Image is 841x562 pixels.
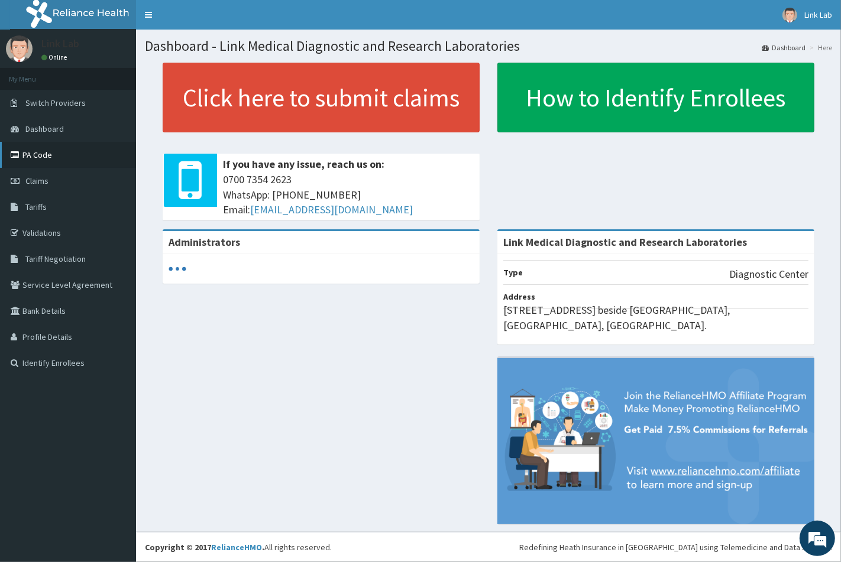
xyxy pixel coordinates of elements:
[41,53,70,61] a: Online
[211,542,262,553] a: RelianceHMO
[762,43,806,53] a: Dashboard
[136,532,841,562] footer: All rights reserved.
[169,260,186,278] svg: audio-loading
[223,172,474,217] span: 0700 7354 2623 WhatsApp: [PHONE_NUMBER] Email:
[25,176,48,186] span: Claims
[807,43,832,53] li: Here
[25,124,64,134] span: Dashboard
[25,254,86,264] span: Tariff Negotiation
[25,98,86,108] span: Switch Providers
[145,38,832,54] h1: Dashboard - Link Medical Diagnostic and Research Laboratories
[169,235,240,249] b: Administrators
[497,63,814,132] a: How to Identify Enrollees
[503,267,523,278] b: Type
[804,9,832,20] span: Link Lab
[250,203,413,216] a: [EMAIL_ADDRESS][DOMAIN_NAME]
[163,63,480,132] a: Click here to submit claims
[729,267,808,282] p: Diagnostic Center
[223,157,384,171] b: If you have any issue, reach us on:
[503,303,808,333] p: [STREET_ADDRESS] beside [GEOGRAPHIC_DATA], [GEOGRAPHIC_DATA], [GEOGRAPHIC_DATA].
[503,235,747,249] strong: Link Medical Diagnostic and Research Laboratories
[25,202,47,212] span: Tariffs
[145,542,264,553] strong: Copyright © 2017 .
[519,541,832,553] div: Redefining Heath Insurance in [GEOGRAPHIC_DATA] using Telemedicine and Data Science!
[41,38,79,49] p: Link Lab
[503,291,535,302] b: Address
[6,35,33,62] img: User Image
[782,8,797,22] img: User Image
[497,358,814,524] img: provider-team-banner.png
